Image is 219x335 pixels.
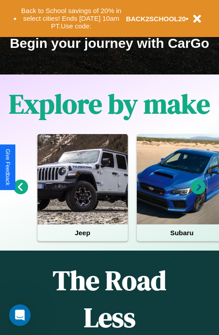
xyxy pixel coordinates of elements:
b: BACK2SCHOOL20 [126,15,186,23]
button: Back to School savings of 20% in select cities! Ends [DATE] 10am PT.Use code: [17,5,126,33]
iframe: Intercom live chat [9,304,31,326]
h4: Jeep [37,224,128,241]
div: Give Feedback [5,149,11,186]
h1: Explore by make [9,85,210,122]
